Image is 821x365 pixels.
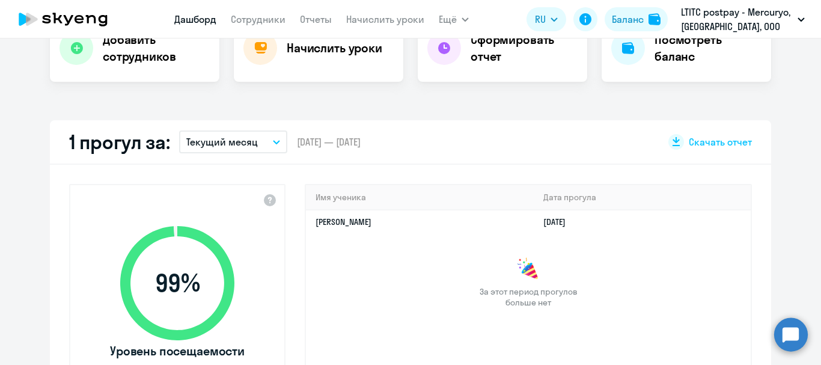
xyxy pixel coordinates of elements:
button: RU [526,7,566,31]
img: congrats [516,257,540,281]
button: Текущий месяц [179,130,287,153]
button: Балансbalance [605,7,668,31]
p: Текущий месяц [186,135,258,149]
th: Дата прогула [534,185,751,210]
span: [DATE] — [DATE] [297,135,361,149]
p: LTITC postpay - Mercuryo, [GEOGRAPHIC_DATA], ООО [681,5,793,34]
a: [DATE] [543,216,575,227]
span: За этот период прогулов больше нет [478,286,579,308]
h2: 1 прогул за: [69,130,169,154]
h4: Начислить уроки [287,40,382,57]
span: 99 % [108,269,246,298]
span: RU [535,12,546,26]
button: Ещё [439,7,469,31]
a: Дашборд [174,13,216,25]
a: Сотрудники [231,13,285,25]
img: balance [649,13,661,25]
div: Баланс [612,12,644,26]
span: Скачать отчет [689,135,752,149]
a: [PERSON_NAME] [316,216,371,227]
a: Отчеты [300,13,332,25]
h4: Посмотреть баланс [655,31,761,65]
button: LTITC postpay - Mercuryo, [GEOGRAPHIC_DATA], ООО [675,5,811,34]
th: Имя ученика [306,185,534,210]
h4: Сформировать отчет [471,31,578,65]
a: Начислить уроки [346,13,424,25]
span: Ещё [439,12,457,26]
h4: Добавить сотрудников [103,31,210,65]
